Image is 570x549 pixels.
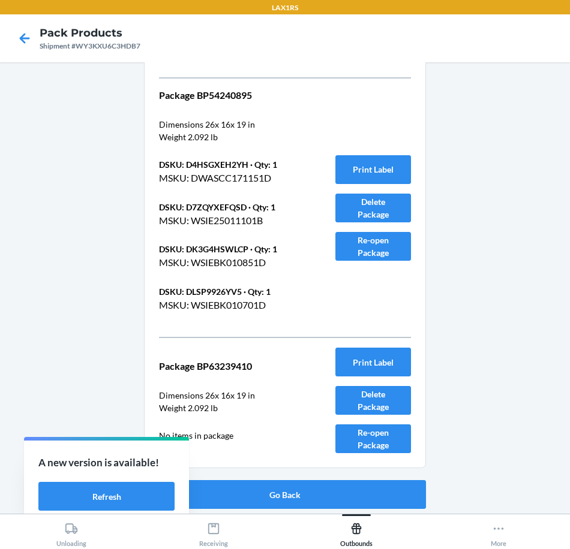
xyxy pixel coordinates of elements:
p: DSKU: DK3G4HSWLCP · Qty: 1 [159,243,307,255]
p: Weight 2.092 lb [159,402,218,414]
p: MSKU: WSIEBK010701D [159,298,307,312]
p: Dimensions 26 x 16 x 19 in [159,389,255,402]
p: MSKU: WSIE25011101B [159,213,307,228]
button: Print Label [335,155,411,184]
p: MSKU: WSIEBK010851D [159,255,307,270]
p: DSKU: DLSP9926YV5 · Qty: 1 [159,285,307,298]
p: No items in package [159,429,307,442]
button: Delete Package [335,386,411,415]
p: LAX1RS [272,2,298,13]
button: Re-open Package [335,424,411,453]
button: Print Label [335,348,411,376]
div: Shipment #WY3KXU6C3HDB7 [40,41,140,52]
p: Package BP54240895 [159,88,307,102]
button: Go Back [144,480,426,509]
p: DSKU: D7ZQYXEFQSD · Qty: 1 [159,201,307,213]
button: Re-open Package [335,232,411,261]
div: More [491,517,506,547]
p: A new version is available! [38,455,175,470]
button: Refresh [38,482,175,511]
div: Outbounds [340,517,373,547]
p: Package BP63239410 [159,359,307,373]
button: Delete Package [335,194,411,222]
button: Outbounds [285,514,428,547]
p: Weight 2.092 lb [159,131,218,143]
p: DSKU: D4HSGXEH2YH · Qty: 1 [159,158,307,171]
p: Dimensions 26 x 16 x 19 in [159,118,255,131]
h4: Pack Products [40,25,140,41]
button: Receiving [143,514,286,547]
p: MSKU: DWASCC171151D [159,171,307,185]
div: Receiving [199,517,228,547]
div: Unloading [56,517,86,547]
